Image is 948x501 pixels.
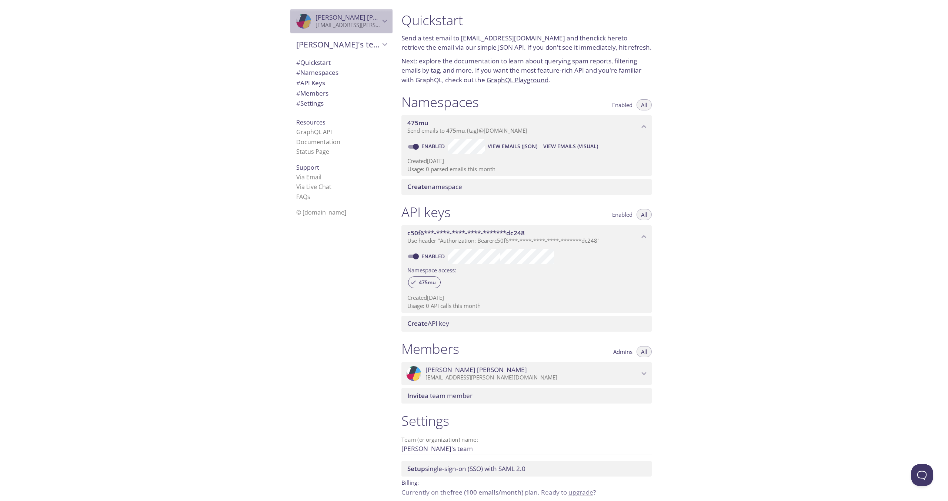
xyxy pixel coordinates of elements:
[401,488,652,497] p: Currently on the plan.
[541,488,596,497] span: Ready to ?
[401,179,652,195] div: Create namespace
[407,165,646,173] p: Usage: 0 parsed emails this month
[446,127,465,134] span: 475mu
[485,139,540,155] button: View Emails (JSON)
[568,488,593,497] a: upgrade
[290,88,393,99] div: Members
[407,182,428,191] span: Create
[407,264,456,275] label: Namespace access:
[401,115,652,138] div: 475mu namespace
[407,119,428,127] span: 475mu
[401,437,478,442] label: Team (or organization) name:
[407,294,646,302] p: Created [DATE]
[296,79,325,87] span: API Keys
[401,362,652,385] div: Alejandro Cifuentes
[316,13,417,21] span: [PERSON_NAME] [PERSON_NAME]
[401,477,652,487] p: Billing:
[296,89,328,97] span: Members
[401,12,652,29] h1: Quickstart
[296,138,340,146] a: Documentation
[608,209,637,220] button: Enabled
[307,193,310,201] span: s
[290,67,393,78] div: Namespaces
[296,68,338,77] span: Namespaces
[296,58,331,67] span: Quickstart
[407,319,449,328] span: API key
[296,147,329,156] a: Status Page
[401,316,652,331] div: Create API Key
[290,35,393,54] div: Alejandro's team
[540,139,601,155] button: View Emails (Visual)
[407,319,428,328] span: Create
[401,56,652,85] p: Next: explore the to learn about querying spam reports, filtering emails by tag, and more. If you...
[290,9,393,33] div: Alejandro Cifuentes
[296,68,300,77] span: #
[450,488,523,497] span: free (100 emails/month)
[408,276,441,288] div: 475mu
[637,99,652,110] button: All
[296,79,300,87] span: #
[401,33,652,52] p: Send a test email to and then to retrieve the email via our simple JSON API. If you don't see it ...
[420,143,448,150] a: Enabled
[454,57,500,65] a: documentation
[407,464,525,473] span: single-sign-on (SSO) with SAML 2.0
[637,346,652,357] button: All
[296,163,319,172] span: Support
[296,193,310,201] a: FAQ
[407,464,425,473] span: Setup
[401,388,652,404] div: Invite a team member
[401,94,479,110] h1: Namespaces
[290,78,393,88] div: API Keys
[488,142,537,151] span: View Emails (JSON)
[414,279,440,286] span: 475mu
[290,57,393,68] div: Quickstart
[407,391,425,400] span: Invite
[425,374,639,381] p: [EMAIL_ADDRESS][PERSON_NAME][DOMAIN_NAME]
[296,89,300,97] span: #
[461,34,565,42] a: [EMAIL_ADDRESS][DOMAIN_NAME]
[401,461,652,477] div: Setup SSO
[637,209,652,220] button: All
[407,127,527,134] span: Send emails to . {tag} @[DOMAIN_NAME]
[420,253,448,260] a: Enabled
[401,204,451,220] h1: API keys
[401,341,459,357] h1: Members
[296,128,332,136] a: GraphQL API
[296,183,331,191] a: Via Live Chat
[316,21,380,29] p: [EMAIL_ADDRESS][PERSON_NAME][DOMAIN_NAME]
[296,58,300,67] span: #
[296,99,300,107] span: #
[401,412,652,429] h1: Settings
[608,99,637,110] button: Enabled
[290,98,393,109] div: Team Settings
[425,366,527,374] span: [PERSON_NAME] [PERSON_NAME]
[609,346,637,357] button: Admins
[407,182,462,191] span: namespace
[543,142,598,151] span: View Emails (Visual)
[407,391,473,400] span: a team member
[296,118,326,126] span: Resources
[296,39,380,50] span: [PERSON_NAME]'s team
[296,99,324,107] span: Settings
[407,302,646,310] p: Usage: 0 API calls this month
[911,464,933,486] iframe: Help Scout Beacon - Open
[296,208,346,216] span: © [DOMAIN_NAME]
[487,76,548,84] a: GraphQL Playground
[407,157,646,165] p: Created [DATE]
[594,34,621,42] a: click here
[296,173,321,181] a: Via Email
